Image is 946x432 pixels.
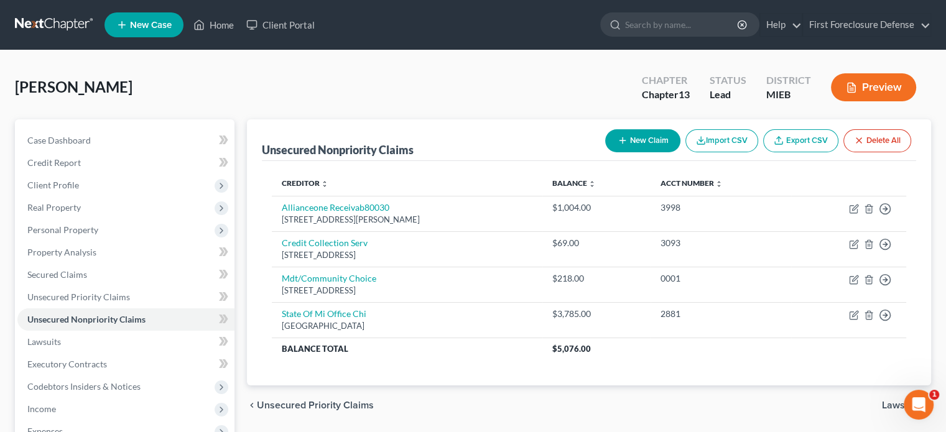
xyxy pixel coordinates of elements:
[679,88,690,100] span: 13
[882,400,931,410] button: Lawsuits chevron_right
[17,308,234,331] a: Unsecured Nonpriority Claims
[661,201,781,214] div: 3998
[187,14,240,36] a: Home
[27,135,91,145] span: Case Dashboard
[27,403,56,414] span: Income
[715,180,723,188] i: unfold_more
[17,241,234,264] a: Property Analysis
[282,214,532,226] div: [STREET_ADDRESS][PERSON_NAME]
[588,180,596,188] i: unfold_more
[803,14,930,36] a: First Foreclosure Defense
[282,237,368,248] a: Credit Collection Serv
[27,314,146,324] span: Unsecured Nonpriority Claims
[27,247,96,257] span: Property Analysis
[282,202,389,213] a: Allianceone Receivab80030
[27,202,81,213] span: Real Property
[763,129,838,152] a: Export CSV
[27,336,61,347] span: Lawsuits
[247,400,257,410] i: chevron_left
[760,14,802,36] a: Help
[685,129,758,152] button: Import CSV
[929,390,939,400] span: 1
[766,88,811,102] div: MIEB
[247,400,374,410] button: chevron_left Unsecured Priority Claims
[831,73,916,101] button: Preview
[262,142,414,157] div: Unsecured Nonpriority Claims
[282,178,328,188] a: Creditor unfold_more
[552,344,591,354] span: $5,076.00
[27,269,87,280] span: Secured Claims
[710,73,746,88] div: Status
[17,353,234,375] a: Executory Contracts
[27,292,130,302] span: Unsecured Priority Claims
[27,224,98,235] span: Personal Property
[272,338,542,360] th: Balance Total
[710,88,746,102] div: Lead
[321,180,328,188] i: unfold_more
[27,157,81,168] span: Credit Report
[904,390,934,420] iframe: Intercom live chat
[17,264,234,286] a: Secured Claims
[661,237,781,249] div: 3093
[552,308,641,320] div: $3,785.00
[552,201,641,214] div: $1,004.00
[642,73,690,88] div: Chapter
[661,178,723,188] a: Acct Number unfold_more
[661,308,781,320] div: 2881
[552,237,641,249] div: $69.00
[625,13,739,36] input: Search by name...
[882,400,921,410] span: Lawsuits
[282,273,376,283] a: Mdt/Community Choice
[843,129,911,152] button: Delete All
[240,14,321,36] a: Client Portal
[17,129,234,152] a: Case Dashboard
[766,73,811,88] div: District
[642,88,690,102] div: Chapter
[27,381,141,392] span: Codebtors Insiders & Notices
[661,272,781,285] div: 0001
[605,129,680,152] button: New Claim
[130,21,172,30] span: New Case
[282,308,366,319] a: State Of Mi Office Chi
[257,400,374,410] span: Unsecured Priority Claims
[552,178,596,188] a: Balance unfold_more
[282,320,532,332] div: [GEOGRAPHIC_DATA]
[17,152,234,174] a: Credit Report
[27,180,79,190] span: Client Profile
[552,272,641,285] div: $218.00
[17,286,234,308] a: Unsecured Priority Claims
[282,285,532,296] div: [STREET_ADDRESS]
[17,331,234,353] a: Lawsuits
[282,249,532,261] div: [STREET_ADDRESS]
[27,359,107,369] span: Executory Contracts
[15,78,132,96] span: [PERSON_NAME]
